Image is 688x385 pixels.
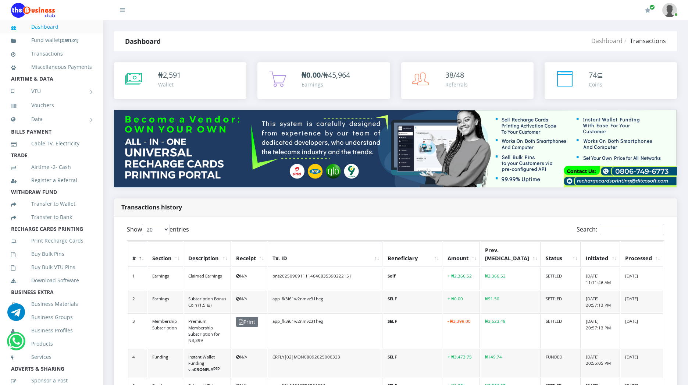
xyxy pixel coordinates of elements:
[581,313,620,348] td: [DATE] 20:57:13 PM
[61,38,77,43] b: 2,591.01
[11,159,92,176] a: Airtime -2- Cash
[148,313,183,348] td: Membership Subscription
[11,18,92,35] a: Dashboard
[8,338,24,350] a: Chat for support
[383,349,442,377] td: SELF
[649,4,655,10] span: Renew/Upgrade Subscription
[60,38,78,43] small: [ ]
[121,203,182,211] strong: Transactions history
[125,37,161,46] strong: Dashboard
[236,317,258,327] span: Print
[589,81,603,88] div: Coins
[383,241,442,267] th: Beneficiary: activate to sort column ascending
[11,296,92,312] a: Business Materials
[232,349,267,377] td: N/A
[184,313,231,348] td: Premium Membership Subscription for N3,399
[232,241,267,267] th: Receipt: activate to sort column ascending
[114,110,677,187] img: multitenant_rcp.png
[127,224,189,235] label: Show entries
[600,224,664,235] input: Search:
[11,135,92,152] a: Cable TV, Electricity
[128,313,147,348] td: 3
[11,322,92,339] a: Business Profiles
[128,349,147,377] td: 4
[163,70,181,80] span: 2,591
[184,241,231,267] th: Description: activate to sort column ascending
[128,291,147,313] td: 2
[11,59,92,75] a: Miscellaneous Payments
[589,70,597,80] span: 74
[11,3,55,18] img: Logo
[443,268,480,290] td: + ₦2,366.52
[621,313,663,348] td: [DATE]
[541,241,581,267] th: Status: activate to sort column ascending
[11,272,92,289] a: Download Software
[148,291,183,313] td: Earnings
[445,81,468,88] div: Referrals
[148,349,183,377] td: Funding
[383,313,442,348] td: SELF
[268,268,383,290] td: bns2025090911114646835390222151
[443,291,480,313] td: + ₦0.00
[541,313,581,348] td: SETTLED
[158,81,181,88] div: Wallet
[268,349,383,377] td: CRFLY|02|MON08092025000323
[11,97,92,114] a: Vouchers
[541,268,581,290] td: SETTLED
[11,110,92,128] a: Data
[11,309,92,326] a: Business Groups
[194,367,221,372] b: CRONFLY
[589,70,603,81] div: ⊆
[541,291,581,313] td: SETTLED
[213,366,221,371] sup: DEDI
[481,349,541,377] td: ₦149.74
[383,291,442,313] td: SELF
[481,313,541,348] td: ₦3,623.49
[158,70,181,81] div: ₦
[128,268,147,290] td: 1
[581,241,620,267] th: Initiated: activate to sort column ascending
[302,70,350,80] span: /₦45,964
[268,313,383,348] td: app_fk3i61w2nmvz31heg
[11,335,92,352] a: Products
[268,241,383,267] th: Tx. ID: activate to sort column ascending
[257,62,390,99] a: ₦0.00/₦45,964 Earnings
[481,291,541,313] td: ₦91.50
[662,3,677,17] img: User
[114,62,246,99] a: ₦2,591 Wallet
[11,45,92,62] a: Transactions
[621,241,663,267] th: Processed: activate to sort column ascending
[581,349,620,377] td: [DATE] 20:55:05 PM
[128,241,147,267] th: #: activate to sort column descending
[11,349,92,365] a: Services
[11,172,92,189] a: Register a Referral
[11,259,92,276] a: Buy Bulk VTU Pins
[621,349,663,377] td: [DATE]
[401,62,534,99] a: 38/48 Referrals
[581,268,620,290] td: [DATE] 11:11:46 AM
[148,241,183,267] th: Section: activate to sort column ascending
[591,37,623,45] a: Dashboard
[302,70,321,80] b: ₦0.00
[11,209,92,226] a: Transfer to Bank
[232,291,267,313] td: N/A
[383,268,442,290] td: Self
[577,224,664,235] label: Search:
[302,81,350,88] div: Earnings
[142,224,170,235] select: Showentries
[184,291,231,313] td: Subscription Bonus Coin (1.5 ⊆)
[11,32,92,49] a: Fund wallet[2,591.01]
[268,291,383,313] td: app_fk3i61w2nmvz31heg
[443,313,480,348] td: - ₦3,399.00
[443,241,480,267] th: Amount: activate to sort column ascending
[184,268,231,290] td: Claimed Earnings
[11,195,92,212] a: Transfer to Wallet
[581,291,620,313] td: [DATE] 20:57:13 PM
[645,7,650,13] i: Renew/Upgrade Subscription
[445,70,464,80] span: 38/48
[11,246,92,262] a: Buy Bulk Pins
[184,349,231,377] td: Instant Wallet Funding via
[481,241,541,267] th: Prev. Bal: activate to sort column ascending
[443,349,480,377] td: + ₦3,473.75
[621,291,663,313] td: [DATE]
